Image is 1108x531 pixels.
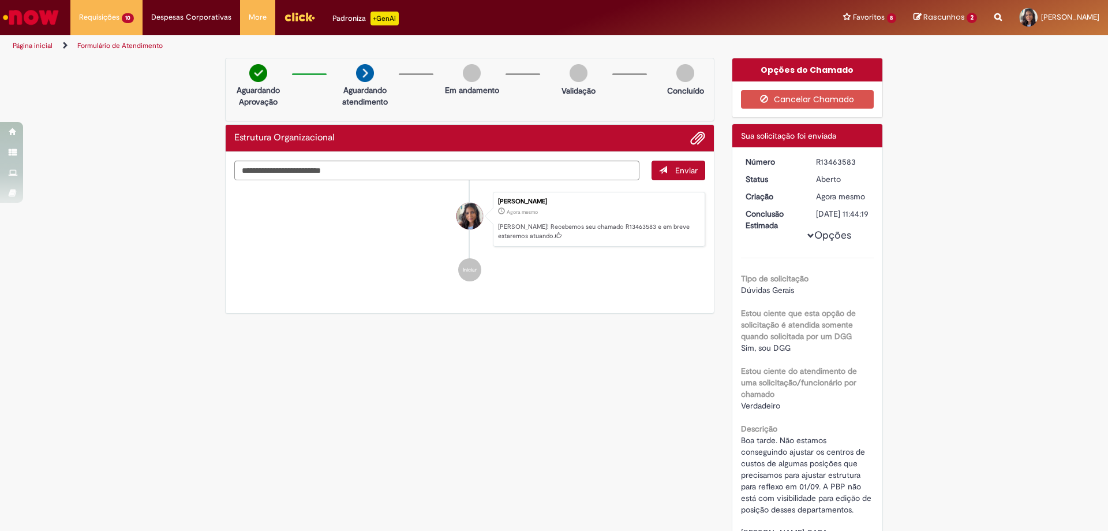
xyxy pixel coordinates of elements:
b: Estou ciente do atendimento de uma solicitação/funcionário por chamado [741,366,857,399]
img: click_logo_yellow_360x200.png [284,8,315,25]
img: img-circle-grey.png [676,64,694,82]
a: Formulário de Atendimento [77,41,163,50]
div: Rafaela Rodrigues De Angelo [456,203,483,229]
button: Adicionar anexos [690,131,705,146]
li: Rafaela Rodrigues De Angelo [234,192,705,247]
p: Aguardando Aprovação [230,84,286,107]
p: +GenAi [370,12,399,25]
img: img-circle-grey.png [570,64,587,82]
span: 10 [122,13,134,23]
span: Dúvidas Gerais [741,285,794,295]
span: Requisições [79,12,119,23]
dt: Número [737,156,808,168]
textarea: Digite sua mensagem aqui... [234,161,639,180]
img: img-circle-grey.png [463,64,481,82]
img: arrow-next.png [356,64,374,82]
span: [PERSON_NAME] [1041,12,1099,22]
b: Descrição [741,424,777,434]
div: Padroniza [332,12,399,25]
time: 29/08/2025 16:44:14 [507,209,538,216]
dt: Conclusão Estimada [737,208,808,231]
img: check-circle-green.png [249,64,267,82]
span: Favoritos [853,12,885,23]
h2: Estrutura Organizacional Histórico de tíquete [234,133,335,143]
time: 29/08/2025 16:44:14 [816,191,865,202]
p: Aguardando atendimento [337,84,393,107]
b: Estou ciente que esta opção de solicitação é atendida somente quando solicitada por um DGG [741,308,856,341]
span: Despesas Corporativas [151,12,231,23]
div: [DATE] 11:44:19 [816,208,870,220]
dt: Criação [737,191,808,202]
p: [PERSON_NAME]! Recebemos seu chamado R13463583 e em breve estaremos atuando. [498,222,699,240]
div: R13463583 [816,156,870,168]
div: 29/08/2025 16:44:14 [816,191,870,202]
span: Agora mesmo [507,209,538,216]
button: Cancelar Chamado [741,90,874,109]
img: ServiceNow [1,6,61,29]
dt: Status [737,173,808,185]
span: Rascunhos [923,12,965,23]
div: Aberto [816,173,870,185]
a: Rascunhos [914,12,977,23]
p: Em andamento [445,84,499,96]
button: Enviar [652,161,705,180]
ul: Histórico de tíquete [234,180,705,294]
span: Sim, sou DGG [741,343,791,353]
div: Opções do Chamado [732,58,883,81]
ul: Trilhas de página [9,35,730,57]
p: Validação [562,85,596,96]
span: 2 [967,13,977,23]
b: Tipo de solicitação [741,273,808,284]
span: Verdadeiro [741,400,780,411]
div: [PERSON_NAME] [498,198,699,205]
a: Página inicial [13,41,53,50]
span: Enviar [675,165,698,176]
span: Agora mesmo [816,191,865,202]
span: 8 [887,13,897,23]
span: Sua solicitação foi enviada [741,131,836,141]
span: More [249,12,267,23]
p: Concluído [667,85,704,96]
